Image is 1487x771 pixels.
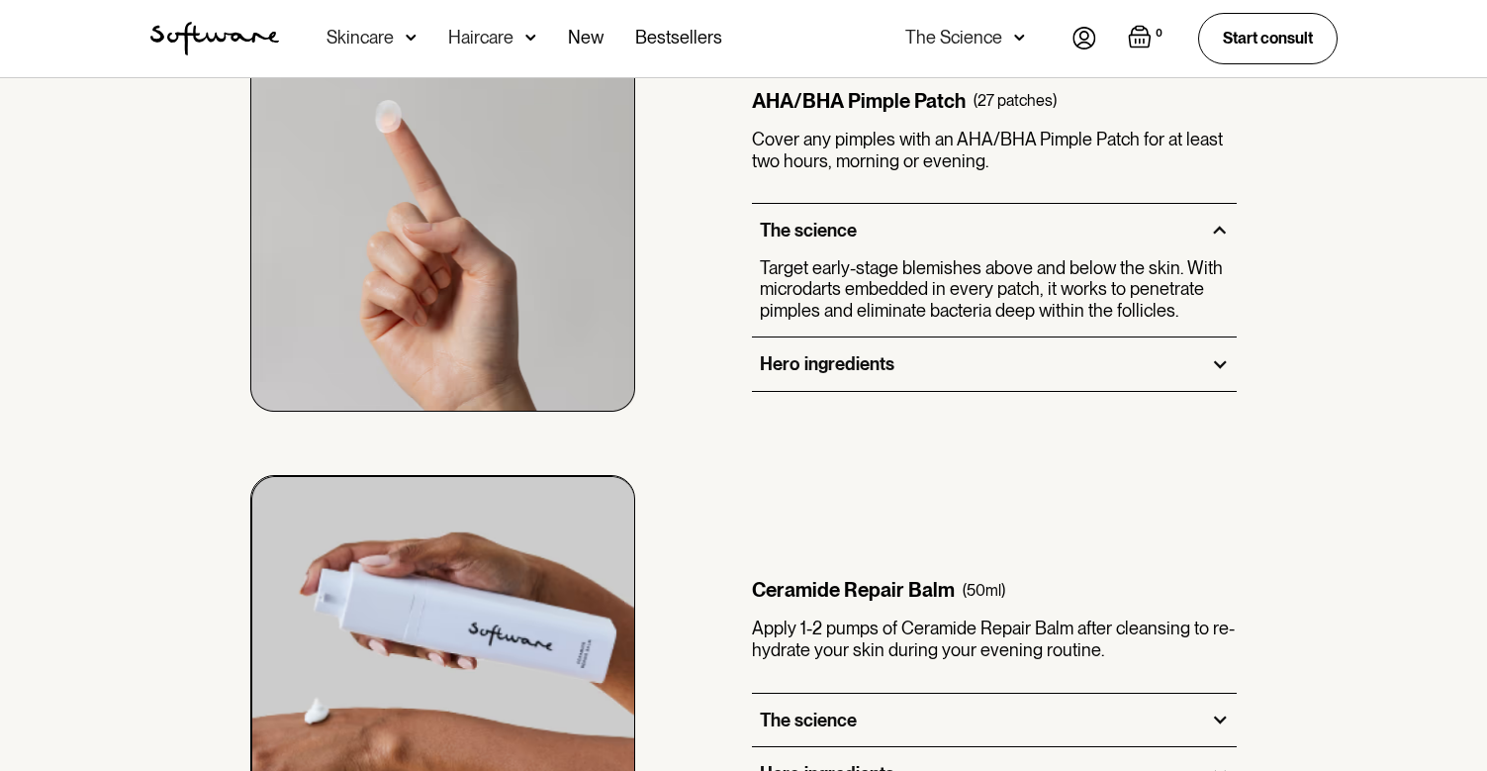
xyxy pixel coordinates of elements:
div: 0 [1152,25,1166,43]
div: The Science [905,28,1002,48]
a: Start consult [1198,13,1338,63]
a: home [150,22,279,55]
div: The science [760,220,857,241]
img: arrow down [525,28,536,48]
div: Hero ingredients [760,353,894,375]
div: The science [760,710,857,731]
img: arrow down [406,28,417,48]
p: Cover any pimples with an AHA/BHA Pimple Patch for at least two hours, morning or evening. [752,129,1238,171]
div: Skincare [326,28,394,48]
div: (50ml) [963,581,1005,600]
a: Open empty cart [1128,25,1166,52]
p: Apply 1-2 pumps of Ceramide Repair Balm after cleansing to re-hydrate your skin during your eveni... [752,618,1238,660]
div: Ceramide Repair Balm [752,578,955,602]
img: arrow down [1014,28,1025,48]
div: Haircare [448,28,513,48]
img: Software Logo [150,22,279,55]
div: AHA/BHA Pimple Patch [752,89,966,113]
p: Target early-stage blemishes above and below the skin. With microdarts embedded in every patch, i... [760,257,1230,322]
div: (27 patches) [974,91,1057,110]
